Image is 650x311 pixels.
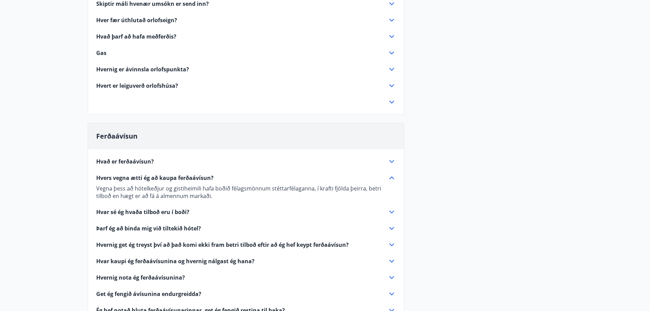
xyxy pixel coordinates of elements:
[96,174,214,182] span: Hvers vegna ætti ég að kaupa ferðaávísun?
[96,16,396,24] div: Hver fær úthlutað orlofseign?
[96,158,154,165] span: Hvað er ferðaávísun?
[96,208,189,216] span: Hvar sé ég hvaða tilboð eru í boði?
[96,174,396,182] div: Hvers vegna ætti ég að kaupa ferðaávísun?
[96,290,396,298] div: Get ég fengið ávísunina endurgreidda?
[96,32,396,41] div: Hvað þarf að hafa meðferðis?
[96,66,189,73] span: Hvernig er ávinnsla orlofspunkta?
[96,82,396,90] div: Hvert er leiguverð orlofshúsa?
[96,182,396,200] div: Hvers vegna ætti ég að kaupa ferðaávísun?
[96,208,396,216] div: Hvar sé ég hvaða tilboð eru í boði?
[96,65,396,73] div: Hvernig er ávinnsla orlofspunkta?
[96,16,177,24] span: Hver fær úthlutað orlofseign?
[96,157,396,166] div: Hvað er ferðaávísun?
[96,33,176,40] span: Hvað þarf að hafa meðferðis?
[96,290,201,298] span: Get ég fengið ávísunina endurgreidda?
[96,224,396,232] div: Þarf ég að binda mig við tiltekið hótel?
[96,241,396,249] div: Hvernig get ég treyst því að það komi ekki fram betri tilboð eftir að ég hef keypt ferðaávísun?
[96,257,255,265] span: Hvar kaupi ég ferðaávísunina og hvernig nálgast ég hana?
[96,273,396,282] div: Hvernig nota ég ferðaávísunina?
[96,49,396,57] div: Gas
[96,257,396,265] div: Hvar kaupi ég ferðaávísunina og hvernig nálgast ég hana?
[96,241,349,249] span: Hvernig get ég treyst því að það komi ekki fram betri tilboð eftir að ég hef keypt ferðaávísun?
[96,274,185,281] span: Hvernig nota ég ferðaávísunina?
[96,82,178,89] span: Hvert er leiguverð orlofshúsa?
[96,131,138,141] span: Ferðaávísun
[96,185,396,200] p: Vegna þess að hótelkeðjur og gistiheimili hafa boðið félagsmönnum stéttarfélaganna, í krafti fjöl...
[96,225,201,232] span: Þarf ég að binda mig við tiltekið hótel?
[96,49,106,57] span: Gas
